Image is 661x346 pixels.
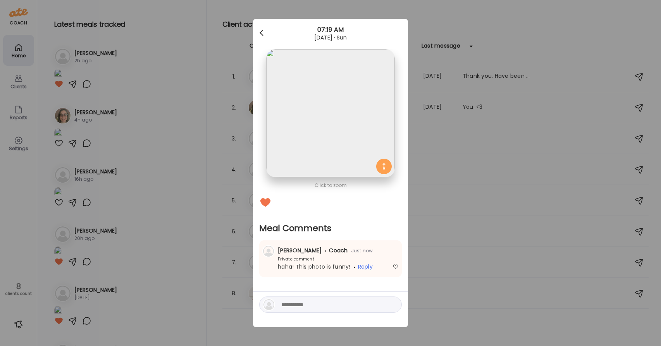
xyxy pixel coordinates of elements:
span: haha! This photo is funny! [278,263,351,271]
img: bg-avatar-default.svg [263,246,274,257]
span: [PERSON_NAME] Coach [278,247,348,254]
div: 07:19 AM [253,25,408,34]
div: [DATE] · Sun [253,34,408,41]
span: Reply [358,263,373,271]
img: images%2FQcLwA9GSTyMSxwY3uOCjqDgGz2b2%2FsIXkGhjxzRyK1hjzOR70%2F4zGbnklJ47ZBQEYvkcPc_1080 [266,49,394,177]
div: Private comment [262,256,314,262]
h2: Meal Comments [259,223,402,234]
img: bg-avatar-default.svg [263,299,274,310]
span: Just now [348,247,373,254]
div: Click to zoom [259,181,402,190]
